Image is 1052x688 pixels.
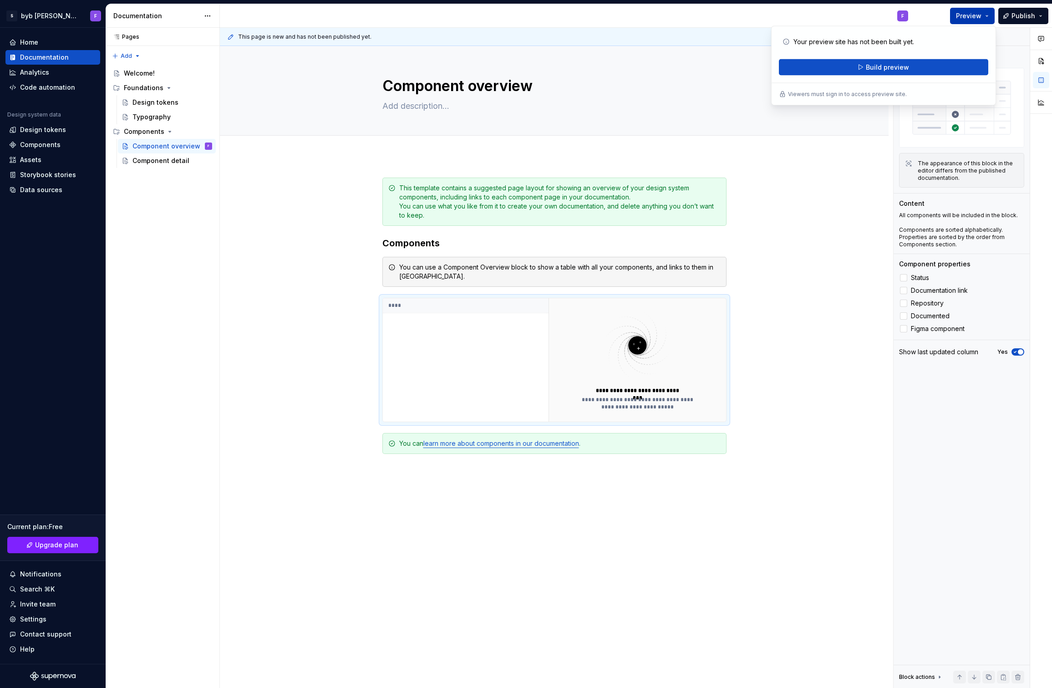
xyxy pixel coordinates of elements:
div: Settings [20,615,46,624]
div: F [901,12,904,20]
div: F [208,142,209,151]
div: Typography [132,112,171,122]
div: Invite team [20,600,56,609]
svg: Supernova Logo [30,672,76,681]
div: Home [20,38,38,47]
a: Code automation [5,80,100,95]
span: Status [911,274,929,281]
div: Page tree [109,66,216,168]
div: The appearance of this block in the editor differs from the published documentation. [918,160,1018,182]
span: Figma component [911,325,965,332]
button: Help [5,642,100,657]
button: Upgrade plan [7,537,98,553]
a: Invite team [5,597,100,612]
div: Component detail [132,156,189,165]
a: Analytics [5,65,100,80]
a: Typography [118,110,216,124]
a: Storybook stories [5,168,100,182]
span: Add [121,52,132,60]
p: Components are sorted alphabetically. Properties are sorted by the order from Components section. [899,226,1024,248]
a: Welcome! [109,66,216,81]
div: Storybook stories [20,170,76,179]
a: Design tokens [118,95,216,110]
button: Add [109,50,143,62]
div: Documentation [113,11,199,20]
button: Search ⌘K [5,582,100,596]
div: Components [109,124,216,139]
div: S [6,10,17,21]
div: Components [20,140,61,149]
div: F [94,12,97,20]
div: Help [20,645,35,654]
div: Components [124,127,164,136]
span: This page is new and has not been published yet. [238,33,371,41]
div: Component overview [132,142,200,151]
label: Yes [997,348,1008,356]
div: Pages [109,33,139,41]
div: Code automation [20,83,75,92]
div: You can use a Component Overview block to show a table with all your components, and links to the... [399,263,721,281]
span: Publish [1011,11,1035,20]
div: Foundations [109,81,216,95]
div: Current plan : Free [7,522,98,531]
a: Assets [5,153,100,167]
a: Data sources [5,183,100,197]
div: Assets [20,155,41,164]
p: Your preview site has not been built yet. [793,37,914,46]
button: Contact support [5,627,100,642]
div: This template contains a suggested page layout for showing an overview of your design system comp... [399,183,721,220]
button: Publish [998,8,1048,24]
a: Components [5,138,100,152]
a: learn more about components in our documentation [423,439,579,447]
span: Repository [911,300,944,307]
div: Design system data [7,111,61,118]
div: Analytics [20,68,49,77]
span: Build preview [866,63,909,72]
span: Documented [911,312,950,320]
div: Block actions [899,673,935,681]
div: Contact support [20,630,71,639]
p: All components will be included in the block. [899,212,1024,219]
div: Search ⌘K [20,585,55,594]
a: Documentation [5,50,100,65]
div: Welcome! [124,69,155,78]
span: Documentation link [911,287,968,294]
p: Viewers must sign in to access preview site. [788,91,907,98]
span: Preview [956,11,981,20]
button: Preview [950,8,995,24]
div: Block actions [899,671,943,683]
a: Home [5,35,100,50]
div: Data sources [20,185,62,194]
div: Content [899,199,925,208]
div: Foundations [124,83,163,92]
div: Component properties [899,260,971,269]
a: Component detail [118,153,216,168]
a: Design tokens [5,122,100,137]
div: Design tokens [132,98,178,107]
div: Notifications [20,570,61,579]
button: Sbyb [PERSON_NAME]F [2,6,104,25]
a: Settings [5,612,100,627]
h3: Components [382,237,727,250]
a: Component overviewF [118,139,216,153]
span: Upgrade plan [35,540,78,550]
div: Design tokens [20,125,66,134]
textarea: Component overview [381,75,725,97]
div: byb [PERSON_NAME] [21,11,79,20]
div: You can . [399,439,721,448]
div: Documentation [20,53,69,62]
button: Build preview [779,59,988,76]
div: Show last updated column [899,347,978,357]
button: Notifications [5,567,100,581]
